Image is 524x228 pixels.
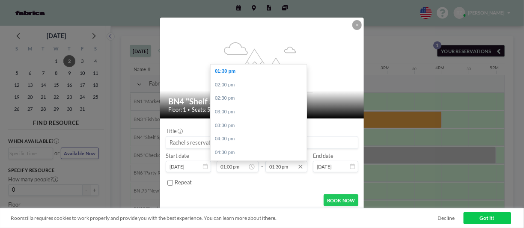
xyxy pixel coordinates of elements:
div: 04:00 pm [211,132,311,146]
span: - [261,155,263,170]
a: here. [265,215,277,221]
div: 05:00 pm [211,159,311,173]
div: 03:00 pm [211,105,311,119]
div: 01:30 pm [211,65,311,78]
input: Rachel's reservation [166,137,358,148]
label: Repeat [175,179,192,186]
h2: BN4 "Shelf Space Corner" [168,96,356,107]
div: 02:30 pm [211,92,311,105]
div: 04:30 pm [211,146,311,160]
span: Roomzilla requires cookies to work properly and provide you with the best experience. You can lea... [11,215,438,222]
button: BOOK NOW [324,194,358,206]
a: Got it! [464,212,511,224]
label: End date [313,153,333,160]
a: Decline [438,215,455,222]
label: Title [166,128,182,135]
label: Start date [166,153,189,160]
div: 02:00 pm [211,78,311,92]
span: Seats: 5 [192,107,210,113]
span: • [188,107,190,113]
span: Floor: 1 [168,107,186,113]
div: 03:30 pm [211,119,311,133]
